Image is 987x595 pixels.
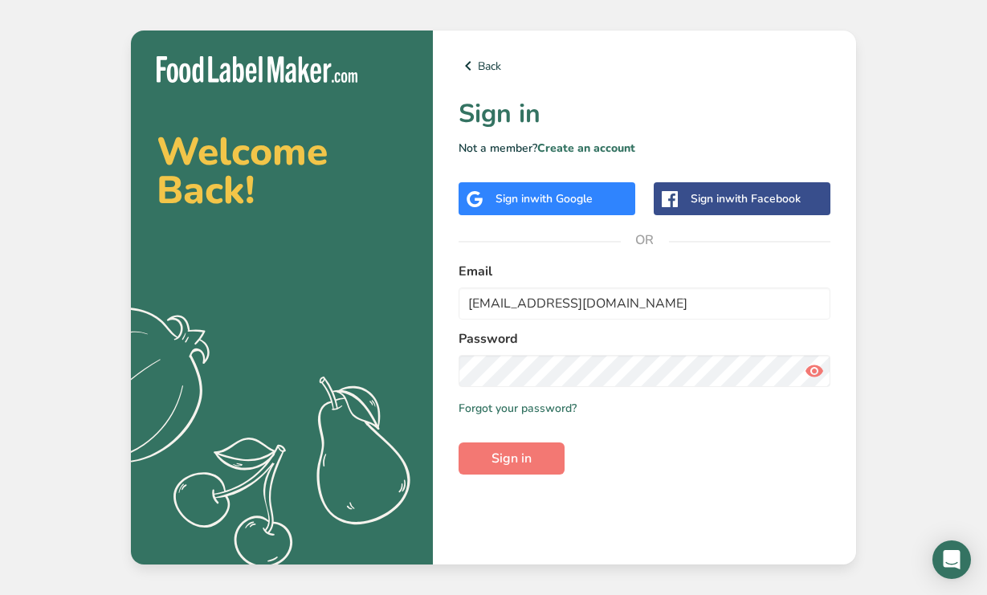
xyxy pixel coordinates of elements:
img: Food Label Maker [157,56,357,83]
a: Back [459,56,830,75]
label: Email [459,262,830,281]
p: Not a member? [459,140,830,157]
span: with Google [530,191,593,206]
span: OR [621,216,669,264]
input: Enter Your Email [459,287,830,320]
span: Sign in [491,449,532,468]
label: Password [459,329,830,348]
h2: Welcome Back! [157,132,407,210]
h1: Sign in [459,95,830,133]
div: Sign in [496,190,593,207]
a: Create an account [537,141,635,156]
span: with Facebook [725,191,801,206]
a: Forgot your password? [459,400,577,417]
div: Sign in [691,190,801,207]
button: Sign in [459,442,565,475]
div: Open Intercom Messenger [932,540,971,579]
